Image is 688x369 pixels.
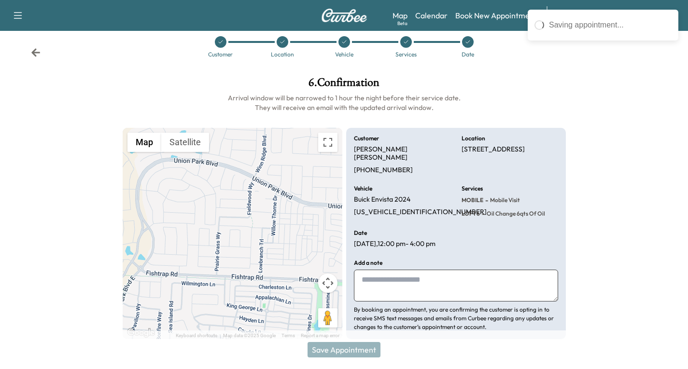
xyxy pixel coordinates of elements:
[31,48,41,57] div: Back
[271,52,294,57] div: Location
[462,210,480,218] span: LOFT6
[462,145,525,154] p: [STREET_ADDRESS]
[462,196,483,204] span: MOBILE
[318,133,337,152] button: Toggle fullscreen view
[415,10,448,21] a: Calendar
[395,52,417,57] div: Services
[393,10,407,21] a: MapBeta
[354,145,450,162] p: [PERSON_NAME] [PERSON_NAME]
[485,210,545,218] span: Oil Change 6qts of oil
[455,10,537,21] a: Book New Appointment
[125,327,157,339] a: Open this area in Google Maps (opens a new window)
[318,273,337,293] button: Map camera controls
[354,260,382,266] h6: Add a note
[125,327,157,339] img: Google
[397,20,407,27] div: Beta
[354,136,379,141] h6: Customer
[480,209,485,219] span: -
[127,133,161,152] button: Show street map
[354,230,367,236] h6: Date
[335,52,353,57] div: Vehicle
[354,195,410,204] p: Buick Envista 2024
[462,52,474,57] div: Date
[354,305,558,331] p: By booking an appointment, you are confirming the customer is opting in to receive SMS text messa...
[354,186,372,191] h6: Vehicle
[483,195,488,205] span: -
[321,9,367,22] img: Curbee Logo
[208,52,233,57] div: Customer
[318,308,337,328] button: Drag Pegman onto the map to open Street View
[123,93,566,112] h6: Arrival window will be narrowed to 1 hour the night before their service date. They will receive ...
[123,77,566,93] h1: 6 . Confirmation
[161,133,209,152] button: Show satellite imagery
[462,136,485,141] h6: Location
[354,208,487,217] p: [US_VEHICLE_IDENTIFICATION_NUMBER]
[462,186,483,191] h6: Services
[488,196,520,204] span: Mobile Visit
[354,240,435,248] p: [DATE] , 12:00 pm - 4:00 pm
[354,166,413,175] p: [PHONE_NUMBER]
[549,19,672,31] div: Saving appointment...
